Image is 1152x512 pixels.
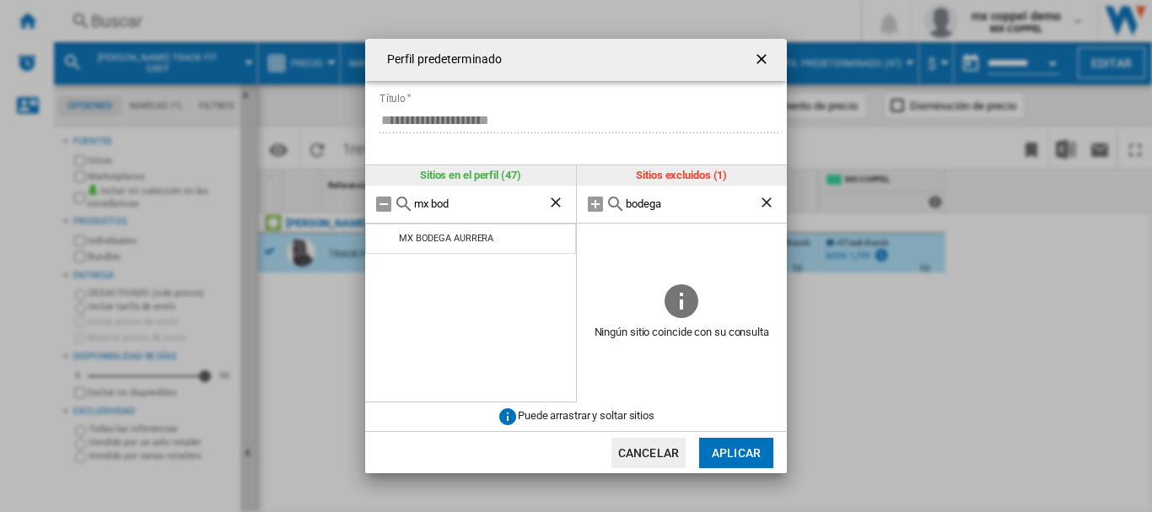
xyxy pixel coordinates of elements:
input: Buscar [414,197,547,210]
span: Ningún sitio coincide con su consulta [577,321,788,346]
md-icon: Quitar todo [374,194,394,214]
div: Sitios en el perfil (47) [365,165,576,186]
h4: Perfil predeterminado [379,51,502,68]
input: Buscar [626,197,759,210]
div: Sitios excluidos (1) [577,165,788,186]
button: getI18NText('BUTTONS.CLOSE_DIALOG') [746,43,780,77]
md-icon: Añadir todos [585,194,606,214]
span: Puede arrastrar y soltar sitios [518,410,654,423]
ng-md-icon: Borrar búsqueda [758,194,778,214]
md-dialog: Perfil predeterminado ... [365,39,787,474]
button: Aplicar [699,438,773,468]
div: MX BODEGA AURRERA [399,233,493,244]
ng-md-icon: Borrar búsqueda [547,194,568,214]
button: Cancelar [611,438,686,468]
ng-md-icon: getI18NText('BUTTONS.CLOSE_DIALOG') [753,51,773,71]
